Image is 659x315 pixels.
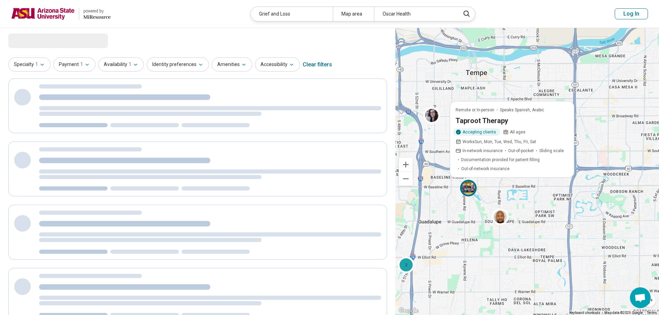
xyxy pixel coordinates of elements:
[399,172,413,186] button: Zoom out
[539,147,564,154] span: Sliding scale
[500,106,544,113] span: Speaks Spanish, Arabic
[83,8,111,14] div: powered by
[212,57,252,72] button: Amenities
[11,6,111,22] a: Arizona State Universitypowered by
[251,7,333,21] div: Grief and Loss
[456,115,508,125] h3: Taproot Therapy
[647,311,657,315] a: Terms (opens in new tab)
[463,138,536,145] span: Works Sun, Mon, Tue, Wed, Thu, Fri, Sat
[453,128,500,136] div: Accepting clients
[399,158,413,172] button: Zoom in
[508,147,534,154] span: Out-of-pocket
[8,57,51,72] button: Specialty1
[53,57,95,72] button: Payment1
[398,257,414,273] div: 2
[333,7,374,21] div: Map area
[615,8,648,19] button: Log In
[510,129,525,135] span: All ages
[630,287,651,308] div: Open chat
[8,34,66,47] span: Loading...
[303,56,332,73] div: Clear filters
[98,57,144,72] button: Availability1
[463,147,503,154] span: In-network insurance
[456,106,494,113] p: Remote or In-person
[80,61,83,68] span: 1
[461,165,510,172] span: Out-of-network insurance
[461,156,540,163] span: Documentation provided for patient filling
[11,6,75,22] img: Arizona State University
[129,61,131,68] span: 1
[604,311,643,315] span: Map data ©2025 Google
[255,57,300,72] button: Accessibility
[374,7,456,21] div: Oscar Health
[147,57,209,72] button: Identity preferences
[35,61,38,68] span: 1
